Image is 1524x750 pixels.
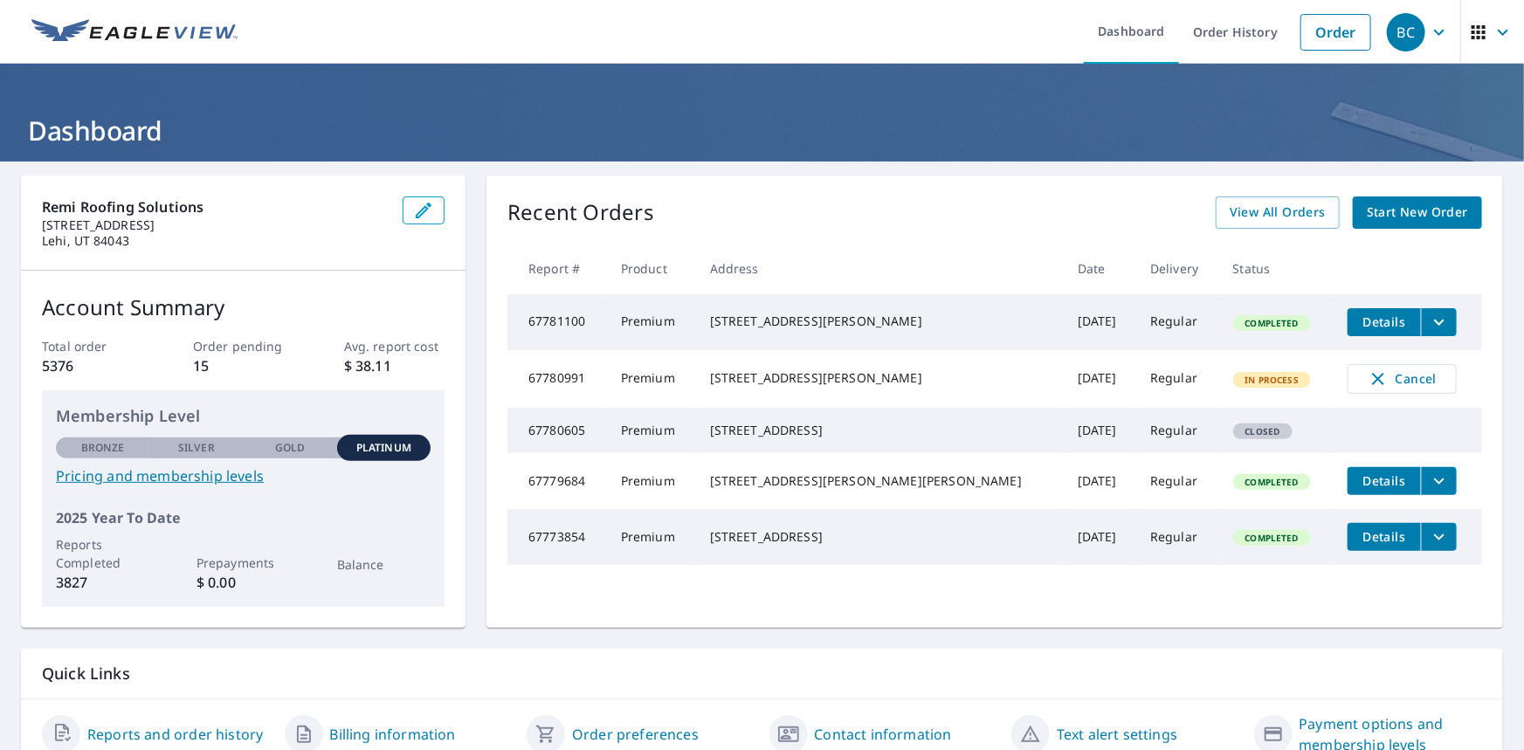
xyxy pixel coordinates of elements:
th: Report # [507,243,607,294]
th: Delivery [1136,243,1218,294]
a: Contact information [815,724,952,745]
p: Recent Orders [507,196,654,229]
span: Closed [1235,425,1291,437]
td: Regular [1136,294,1218,350]
span: Details [1358,313,1410,330]
th: Address [696,243,1064,294]
p: 5376 [42,355,142,376]
th: Status [1219,243,1334,294]
td: Regular [1136,408,1218,453]
p: 15 [193,355,293,376]
td: 67780991 [507,350,607,408]
div: BC [1387,13,1425,52]
p: $ 38.11 [344,355,445,376]
td: Premium [607,408,696,453]
a: Text alert settings [1057,724,1177,745]
span: Details [1358,472,1410,489]
p: Lehi, UT 84043 [42,233,389,249]
div: [STREET_ADDRESS][PERSON_NAME] [710,369,1050,387]
span: In Process [1235,374,1310,386]
a: Reports and order history [87,724,263,745]
p: $ 0.00 [197,572,290,593]
td: [DATE] [1064,509,1136,565]
td: Regular [1136,509,1218,565]
span: Cancel [1366,368,1438,389]
p: Platinum [356,440,411,456]
p: Total order [42,337,142,355]
button: detailsBtn-67779684 [1348,467,1421,495]
td: 67781100 [507,294,607,350]
span: Completed [1235,317,1309,329]
span: Completed [1235,532,1309,544]
span: Details [1358,528,1410,545]
div: [STREET_ADDRESS][PERSON_NAME][PERSON_NAME] [710,472,1050,490]
p: 3827 [56,572,149,593]
div: [STREET_ADDRESS][PERSON_NAME] [710,313,1050,330]
p: Reports Completed [56,535,149,572]
p: 2025 Year To Date [56,507,431,528]
p: Quick Links [42,663,1482,685]
div: [STREET_ADDRESS] [710,528,1050,546]
a: Pricing and membership levels [56,465,431,486]
span: Completed [1235,476,1309,488]
p: Order pending [193,337,293,355]
a: View All Orders [1216,196,1340,229]
p: Balance [337,555,431,574]
p: Account Summary [42,292,445,323]
a: Order [1300,14,1371,51]
button: filesDropdownBtn-67781100 [1421,308,1457,336]
td: [DATE] [1064,350,1136,408]
p: Membership Level [56,404,431,428]
p: Bronze [81,440,125,456]
td: Regular [1136,350,1218,408]
p: Prepayments [197,554,290,572]
td: Premium [607,294,696,350]
button: Cancel [1348,364,1457,394]
td: Premium [607,509,696,565]
td: [DATE] [1064,294,1136,350]
td: 67779684 [507,453,607,509]
button: detailsBtn-67773854 [1348,523,1421,551]
td: Premium [607,350,696,408]
th: Date [1064,243,1136,294]
a: Billing information [330,724,456,745]
td: Premium [607,453,696,509]
td: [DATE] [1064,408,1136,453]
span: View All Orders [1230,202,1326,224]
button: filesDropdownBtn-67773854 [1421,523,1457,551]
button: filesDropdownBtn-67779684 [1421,467,1457,495]
td: [DATE] [1064,453,1136,509]
h1: Dashboard [21,113,1503,148]
p: Remi Roofing Solutions [42,196,389,217]
span: Start New Order [1367,202,1468,224]
div: [STREET_ADDRESS] [710,422,1050,439]
button: detailsBtn-67781100 [1348,308,1421,336]
td: Regular [1136,453,1218,509]
img: EV Logo [31,19,238,45]
p: Gold [275,440,305,456]
a: Start New Order [1353,196,1482,229]
td: 67780605 [507,408,607,453]
p: Silver [178,440,215,456]
td: 67773854 [507,509,607,565]
p: Avg. report cost [344,337,445,355]
p: [STREET_ADDRESS] [42,217,389,233]
a: Order preferences [572,724,699,745]
th: Product [607,243,696,294]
